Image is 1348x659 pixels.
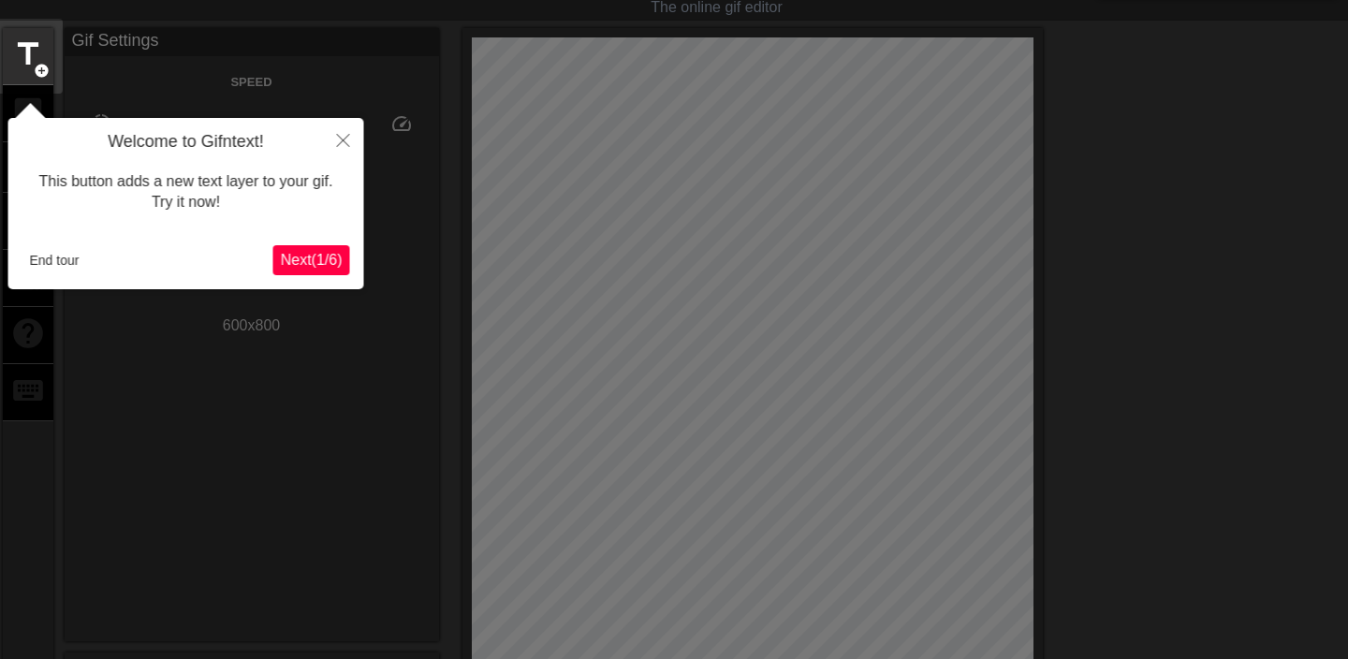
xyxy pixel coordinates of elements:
span: Next ( 1 / 6 ) [281,252,343,268]
button: Next [273,245,350,275]
div: This button adds a new text layer to your gif. Try it now! [22,153,350,232]
h4: Welcome to Gifntext! [22,132,350,153]
button: Close [323,118,364,161]
button: End tour [22,246,87,274]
